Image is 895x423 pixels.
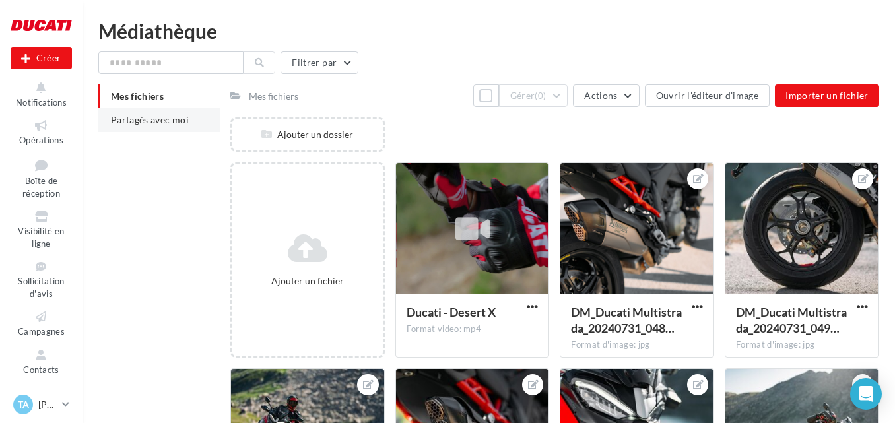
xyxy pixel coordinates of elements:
[11,307,72,339] a: Campagnes
[23,364,59,375] span: Contacts
[535,90,546,101] span: (0)
[11,115,72,148] a: Opérations
[11,78,72,110] button: Notifications
[775,84,879,107] button: Importer un fichier
[18,226,64,249] span: Visibilité en ligne
[18,326,65,337] span: Campagnes
[571,305,682,335] span: DM_Ducati Multistrada_20240731_04827_UC682300
[16,97,67,108] span: Notifications
[19,135,63,145] span: Opérations
[850,378,882,410] div: Open Intercom Messenger
[249,90,298,103] div: Mes fichiers
[98,21,879,41] div: Médiathèque
[584,90,617,101] span: Actions
[238,275,378,288] div: Ajouter un fichier
[11,257,72,302] a: Sollicitation d'avis
[232,128,383,141] div: Ajouter un dossier
[736,339,868,351] div: Format d'image: jpg
[11,154,72,202] a: Boîte de réception
[573,84,639,107] button: Actions
[499,84,568,107] button: Gérer(0)
[736,305,847,335] span: DM_Ducati Multistrada_20240731_04942_UC682306_low
[22,176,60,199] span: Boîte de réception
[11,392,72,417] a: TA [PERSON_NAME]
[407,323,539,335] div: Format video: mp4
[645,84,770,107] button: Ouvrir l'éditeur d'image
[111,90,164,102] span: Mes fichiers
[281,51,358,74] button: Filtrer par
[11,47,72,69] div: Nouvelle campagne
[571,339,703,351] div: Format d'image: jpg
[38,398,57,411] p: [PERSON_NAME]
[111,114,189,125] span: Partagés avec moi
[11,345,72,377] a: Contacts
[407,305,496,319] span: Ducati - Desert X
[11,207,72,251] a: Visibilité en ligne
[785,90,869,101] span: Importer un fichier
[11,47,72,69] button: Créer
[18,276,64,299] span: Sollicitation d'avis
[18,398,29,411] span: TA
